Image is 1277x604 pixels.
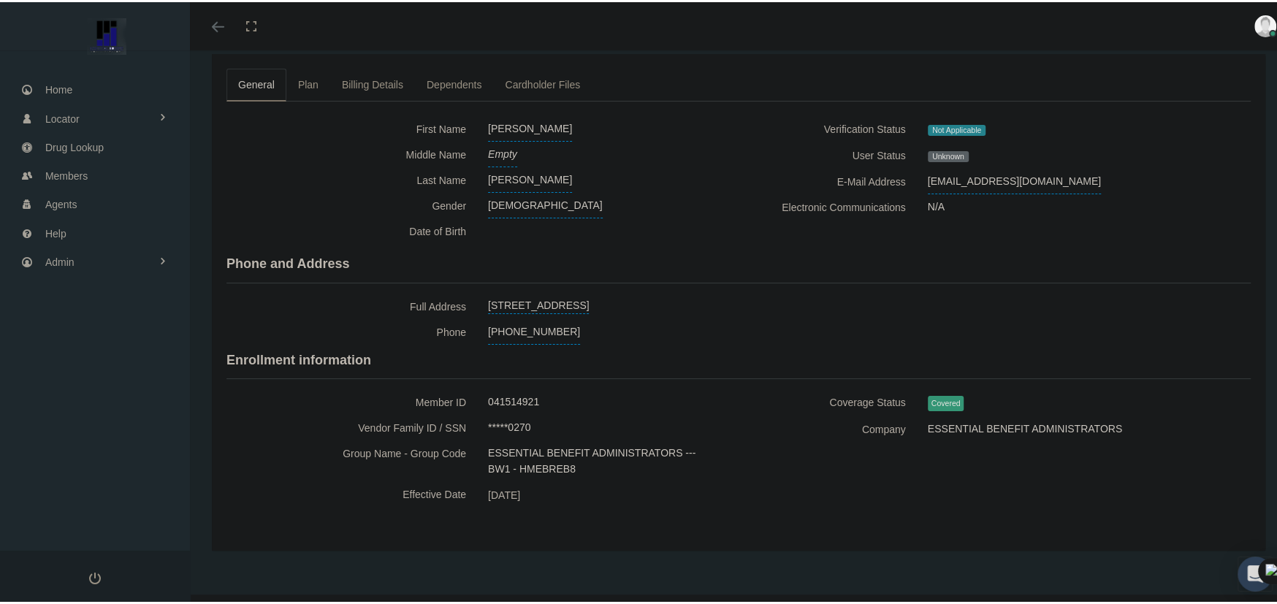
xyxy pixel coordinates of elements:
[226,413,477,438] label: Vendor Family ID / SSN
[1254,13,1276,35] img: user-placeholder.jpg
[226,387,477,413] label: Member ID
[928,149,969,161] span: Unknown
[45,131,104,159] span: Drug Lookup
[750,140,917,167] label: User Status
[45,160,88,188] span: Members
[488,387,539,412] span: 041514921
[488,317,580,343] span: [PHONE_NUMBER]
[286,66,330,99] a: Plan
[226,191,477,216] label: Gender
[750,167,917,192] label: E-Mail Address
[928,167,1101,192] span: [EMAIL_ADDRESS][DOMAIN_NAME]
[226,165,477,191] label: Last Name
[928,123,986,134] span: Not Applicable
[493,66,592,99] a: Cardholder Files
[226,317,477,343] label: Phone
[226,479,477,505] label: Effective Date
[45,188,77,216] span: Agents
[226,114,477,139] label: First Name
[488,191,603,216] span: [DEMOGRAPHIC_DATA]
[45,218,66,245] span: Help
[226,254,1251,270] h4: Phone and Address
[928,414,1122,439] span: ESSENTIAL BENEFIT ADMINISTRATORS
[226,216,477,246] label: Date of Birth
[488,114,572,139] span: [PERSON_NAME]
[226,66,286,99] a: General
[488,482,520,504] span: [DATE]
[488,438,717,479] span: ESSENTIAL BENEFIT ADMINISTRATORS --- BW1 - HMEBREB8
[928,394,964,409] span: Covered
[488,139,517,165] span: Empty
[750,414,917,440] label: Company
[226,291,477,317] label: Full Address
[226,351,1251,367] h4: Enrollment information
[45,74,72,102] span: Home
[19,16,194,53] img: ESSENTIAL BENEFIT ADMINISTRATORS
[750,192,917,218] label: Electronic Communications
[415,66,494,99] a: Dependents
[45,246,75,274] span: Admin
[1238,554,1273,589] div: Open Intercom Messenger
[330,66,415,99] a: Billing Details
[226,438,477,479] label: Group Name - Group Code
[750,387,917,414] label: Coverage Status
[750,114,917,140] label: Verification Status
[928,192,945,217] span: N/A
[488,165,572,191] span: [PERSON_NAME]
[488,291,589,312] a: [STREET_ADDRESS]
[45,103,80,131] span: Locator
[226,139,477,165] label: Middle Name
